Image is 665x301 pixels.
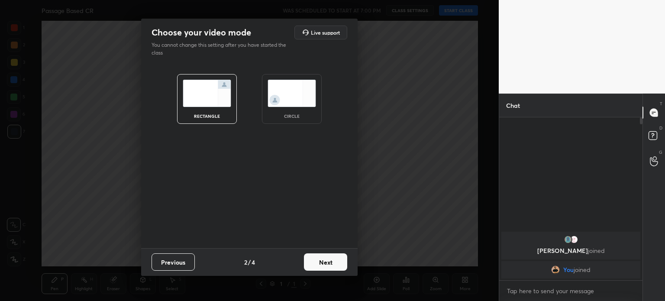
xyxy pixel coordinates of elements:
[563,266,574,273] span: You
[570,235,578,244] img: 5b3fe1f16c954bae9cc742fda9dd7b8a.jpg
[183,80,231,107] img: normalScreenIcon.ae25ed63.svg
[499,230,642,280] div: grid
[311,30,340,35] h5: Live support
[274,114,309,118] div: circle
[499,94,527,117] p: Chat
[507,247,635,254] p: [PERSON_NAME]
[564,235,572,244] img: 0c5fa89aa74149e4b5bdd6371ae031b9.jpg
[252,258,255,267] h4: 4
[268,80,316,107] img: circleScreenIcon.acc0effb.svg
[574,266,591,273] span: joined
[588,246,605,255] span: joined
[152,41,292,57] p: You cannot change this setting after you have started the class
[190,114,224,118] div: rectangle
[659,125,662,131] p: D
[659,149,662,155] p: G
[152,27,251,38] h2: Choose your video mode
[152,253,195,271] button: Previous
[248,258,251,267] h4: /
[660,100,662,107] p: T
[551,265,560,274] img: 4b40390f03df4bc2a901db19e4fe98f0.jpg
[304,253,347,271] button: Next
[244,258,247,267] h4: 2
